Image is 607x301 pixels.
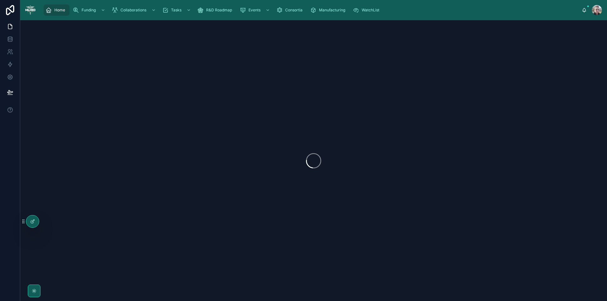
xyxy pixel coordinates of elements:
[171,8,181,13] span: Tasks
[25,5,35,15] img: App logo
[54,8,65,13] span: Home
[120,8,146,13] span: Collaborations
[160,4,194,16] a: Tasks
[238,4,273,16] a: Events
[248,8,261,13] span: Events
[40,3,582,17] div: scrollable content
[195,4,236,16] a: R&D Roadmap
[44,4,70,16] a: Home
[82,8,96,13] span: Funding
[206,8,232,13] span: R&D Roadmap
[362,8,379,13] span: WatchList
[274,4,307,16] a: Consortia
[308,4,350,16] a: Manufacturing
[285,8,303,13] span: Consortia
[351,4,384,16] a: WatchList
[110,4,159,16] a: Collaborations
[71,4,108,16] a: Funding
[319,8,345,13] span: Manufacturing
